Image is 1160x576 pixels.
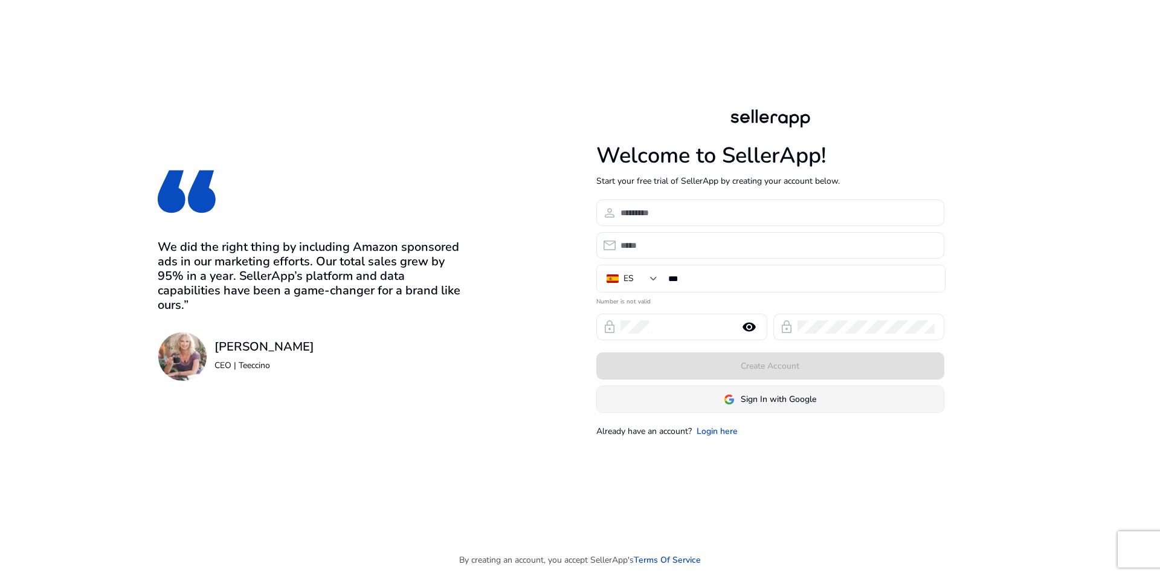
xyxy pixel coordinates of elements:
[724,394,735,405] img: google-logo.svg
[779,320,794,334] span: lock
[697,425,738,438] a: Login here
[602,238,617,253] span: email
[602,205,617,220] span: person
[214,359,314,372] p: CEO | Teeccino
[214,340,314,354] h3: [PERSON_NAME]
[596,143,944,169] h1: Welcome to SellerApp!
[596,294,944,306] mat-error: Number is not valid
[741,393,816,406] span: Sign In with Google
[596,425,692,438] p: Already have an account?
[735,320,764,334] mat-icon: remove_red_eye
[596,175,944,187] p: Start your free trial of SellerApp by creating your account below.
[602,320,617,334] span: lock
[158,240,467,312] h3: We did the right thing by including Amazon sponsored ads in our marketing efforts. Our total sale...
[596,386,944,413] button: Sign In with Google
[623,272,634,285] div: ES
[634,554,701,566] a: Terms Of Service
